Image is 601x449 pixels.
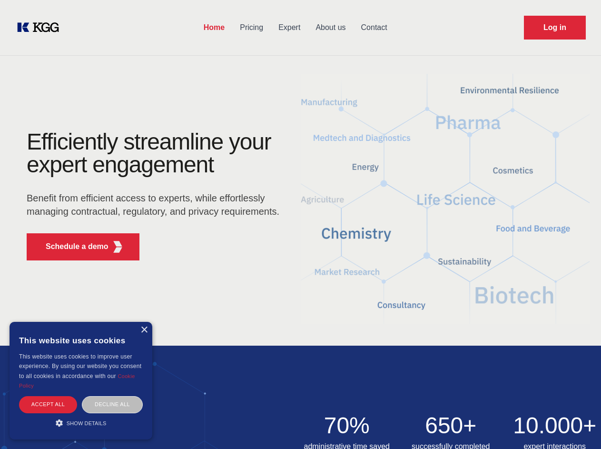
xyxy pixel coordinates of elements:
h2: 70% [301,414,394,437]
div: Accept all [19,396,77,413]
h2: 650+ [404,414,497,437]
span: This website uses cookies to improve user experience. By using our website you consent to all coo... [19,353,141,379]
a: Contact [354,15,395,40]
a: Pricing [232,15,271,40]
h1: Efficiently streamline your expert engagement [27,130,286,176]
p: Schedule a demo [46,241,108,252]
div: Decline all [82,396,143,413]
img: KGG Fifth Element RED [301,62,590,336]
span: Show details [67,420,107,426]
button: Schedule a demoKGG Fifth Element RED [27,233,139,260]
p: Benefit from efficient access to experts, while effortlessly managing contractual, regulatory, an... [27,191,286,218]
div: Close [140,327,148,334]
a: KOL Knowledge Platform: Talk to Key External Experts (KEE) [15,20,67,35]
a: Home [196,15,232,40]
a: About us [308,15,353,40]
div: This website uses cookies [19,329,143,352]
img: KGG Fifth Element RED [112,241,124,253]
a: Expert [271,15,308,40]
a: Request Demo [524,16,586,40]
a: Cookie Policy [19,373,135,389]
div: Show details [19,418,143,428]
